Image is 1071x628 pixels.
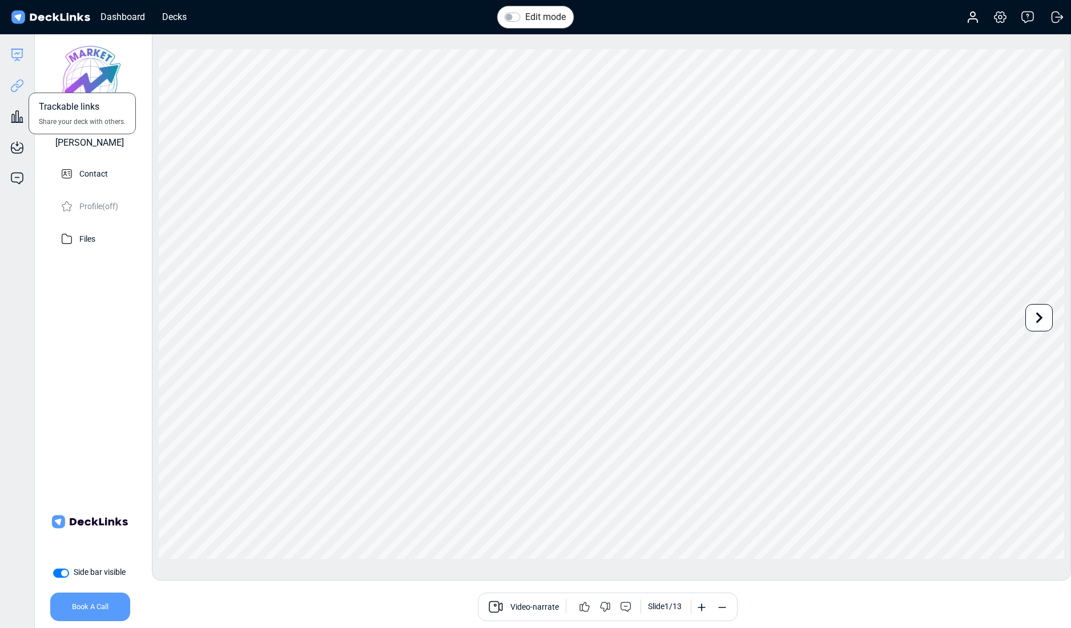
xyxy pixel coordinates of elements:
div: Dashboard [95,10,151,24]
span: Share your deck with others. [39,117,126,127]
p: Contact [79,166,108,180]
div: Slide 1 / 13 [648,601,682,613]
p: Files [79,231,95,245]
span: Video-narrate [510,601,559,615]
label: Side bar visible [74,566,126,578]
label: Edit mode [525,10,566,24]
p: Profile (off) [79,198,118,213]
img: Company Banner [50,482,130,562]
span: Trackable links [39,100,99,117]
div: Book A Call [50,593,130,621]
img: DeckLinks [9,9,92,26]
div: Decks [156,10,192,24]
img: avatar [50,42,130,122]
div: [PERSON_NAME] [55,136,124,150]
